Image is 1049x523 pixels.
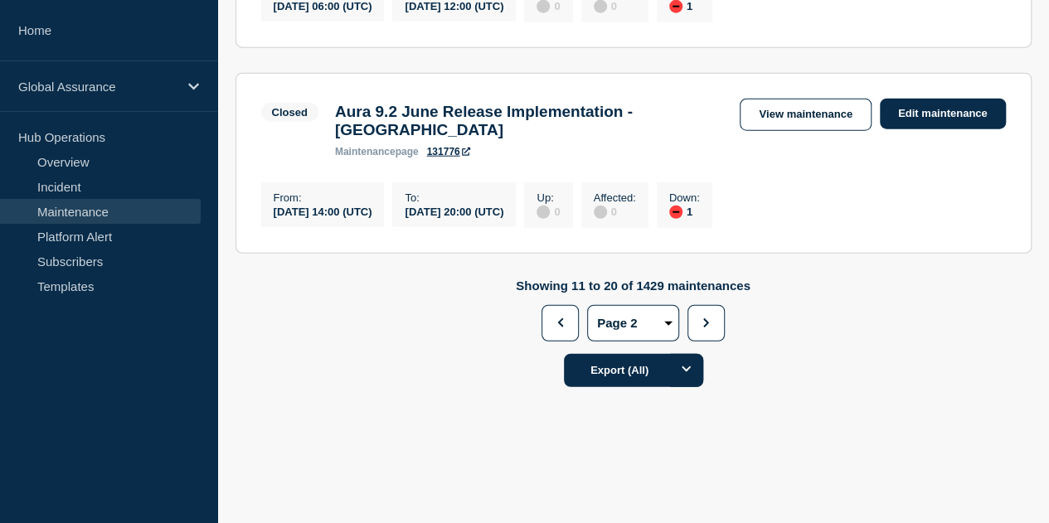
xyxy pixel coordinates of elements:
[670,354,703,387] button: Options
[594,206,607,219] div: disabled
[740,99,871,131] a: View maintenance
[564,354,703,387] button: Export (All)
[669,206,682,219] div: down
[405,204,503,218] div: [DATE] 20:00 (UTC)
[335,103,724,139] h3: Aura 9.2 June Release Implementation - [GEOGRAPHIC_DATA]
[669,204,700,219] div: 1
[516,278,750,293] p: Showing 11 to 20 of 1429 maintenances
[669,191,700,204] p: Down :
[274,204,372,218] div: [DATE] 14:00 (UTC)
[537,191,560,204] p: Up :
[405,191,503,204] p: To :
[594,191,636,204] p: Affected :
[18,80,177,94] p: Global Assurance
[537,206,550,219] div: disabled
[537,204,560,219] div: 0
[272,106,308,119] div: Closed
[335,146,419,157] p: page
[880,99,1006,129] a: Edit maintenance
[594,204,636,219] div: 0
[274,191,372,204] p: From :
[427,146,470,157] a: 131776
[335,146,396,157] span: maintenance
